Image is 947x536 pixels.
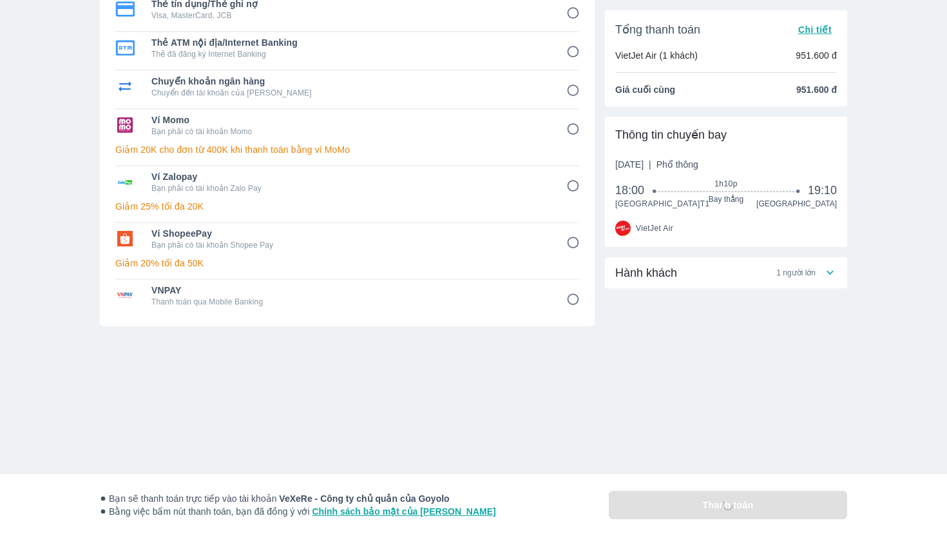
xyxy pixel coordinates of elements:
img: Thẻ tín dụng/Thẻ ghi nợ [115,1,135,17]
p: Thẻ đã đăng ký Internet Banking [151,49,548,59]
span: Bay thẳng [655,194,798,204]
span: 1h10p [655,179,798,189]
p: Bạn phải có tài khoản Shopee Pay [151,240,548,250]
span: Chi tiết [798,25,832,35]
p: Chuyển đến tài khoản của [PERSON_NAME] [151,88,548,98]
div: Hành khách1 người lớn [605,257,847,288]
span: Hành khách [615,265,677,281]
div: VNPAYVNPAYThanh toán qua Mobile Banking [115,280,579,311]
p: Bạn phải có tài khoản Momo [151,126,548,137]
p: Bạn phải có tài khoản Zalo Pay [151,183,548,194]
p: Visa, MasterCard, JCB [151,10,548,21]
span: Ví ShopeePay [151,227,548,240]
img: VNPAY [115,288,135,303]
img: Ví Zalopay [115,174,135,190]
span: VietJet Air [636,223,673,233]
span: Thẻ ATM nội địa/Internet Banking [151,36,548,49]
img: Chuyển khoản ngân hàng [115,79,135,94]
div: Ví ZalopayVí ZalopayBạn phải có tài khoản Zalo Pay [115,166,579,197]
span: Tổng thanh toán [615,22,700,37]
div: Ví MomoVí MomoBạn phải có tài khoản Momo [115,110,579,141]
img: Ví ShopeePay [115,231,135,246]
img: Thẻ ATM nội địa/Internet Banking [115,40,135,55]
a: Chính sách bảo mật của [PERSON_NAME] [312,506,495,517]
span: 1 người lớn [776,268,816,278]
img: Ví Momo [115,117,135,133]
span: Chuyển khoản ngân hàng [151,75,548,88]
span: Bằng việc bấm nút thanh toán, bạn đã đồng ý với [100,505,496,518]
span: 951.600 đ [796,83,837,96]
p: VietJet Air (1 khách) [615,49,698,62]
span: Ví Zalopay [151,170,548,183]
span: VNPAY [151,284,548,297]
button: Chi tiết [793,21,837,39]
span: 19:10 [808,183,837,198]
strong: VeXeRe - Công ty chủ quản của Goyolo [279,493,449,504]
p: Giảm 25% tối đa 20K [115,200,579,213]
div: Ví ShopeePayVí ShopeePayBạn phải có tài khoản Shopee Pay [115,223,579,254]
span: Phổ thông [656,159,698,170]
p: Thanh toán qua Mobile Banking [151,297,548,307]
span: 18:00 [615,183,655,198]
span: Bạn sẽ thanh toán trực tiếp vào tài khoản [100,492,496,505]
p: 951.600 đ [796,49,837,62]
p: Giảm 20K cho đơn từ 400K khi thanh toán bằng ví MoMo [115,143,579,156]
span: Ví Momo [151,114,548,126]
span: Giá cuối cùng [615,83,675,96]
div: Chuyển khoản ngân hàngChuyển khoản ngân hàngChuyển đến tài khoản của [PERSON_NAME] [115,71,579,102]
p: Giảm 20% tối đa 50K [115,257,579,270]
span: | [649,159,651,170]
div: Thông tin chuyến bay [615,127,837,143]
span: [DATE] [615,158,698,171]
div: Thẻ ATM nội địa/Internet BankingThẻ ATM nội địa/Internet BankingThẻ đã đăng ký Internet Banking [115,32,579,63]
